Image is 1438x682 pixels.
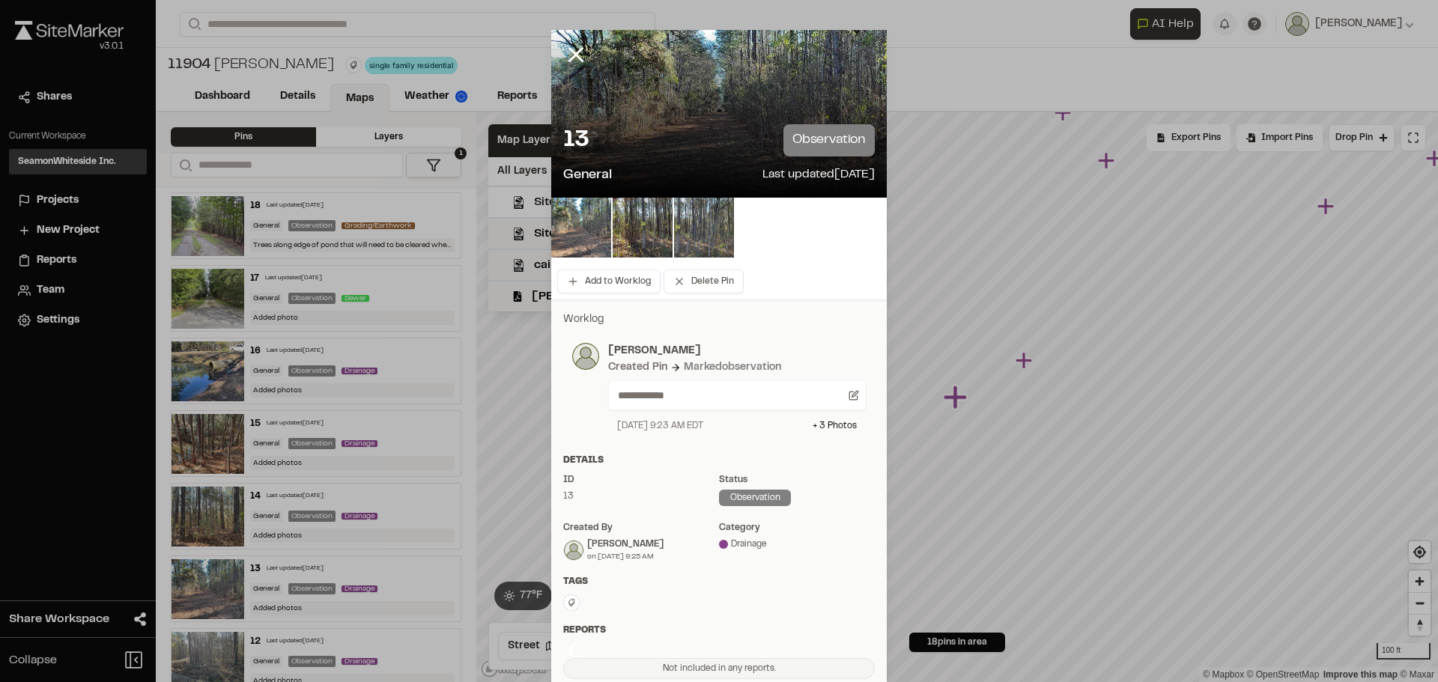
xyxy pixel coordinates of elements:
img: file [613,198,673,258]
p: Last updated [DATE] [762,165,875,186]
img: file [674,198,734,258]
p: General [563,165,612,186]
div: + 3 Photo s [813,419,857,433]
div: Not included in any reports. [563,658,875,679]
p: 13 [563,126,589,156]
div: Marked observation [684,359,781,376]
div: observation [719,490,791,506]
div: category [719,521,875,535]
div: [DATE] 9:23 AM EDT [617,419,703,433]
div: Tags [563,575,875,588]
div: Created Pin [608,359,667,376]
div: Details [563,454,875,467]
img: photo [572,343,599,370]
button: Add to Worklog [557,270,661,293]
button: Edit Tags [563,594,580,611]
img: file [551,198,611,258]
div: ID [563,473,719,487]
div: Reports [563,624,875,637]
div: 13 [563,490,719,503]
div: Status [719,473,875,487]
p: Worklog [563,311,875,328]
button: Delete Pin [664,270,744,293]
img: Ben Koss [564,541,583,560]
p: observation [783,124,875,156]
div: Drainage [719,538,875,551]
div: [PERSON_NAME] [587,538,664,551]
p: [PERSON_NAME] [608,343,866,359]
div: on [DATE] 9:25 AM [587,551,664,562]
div: Created by [563,521,719,535]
